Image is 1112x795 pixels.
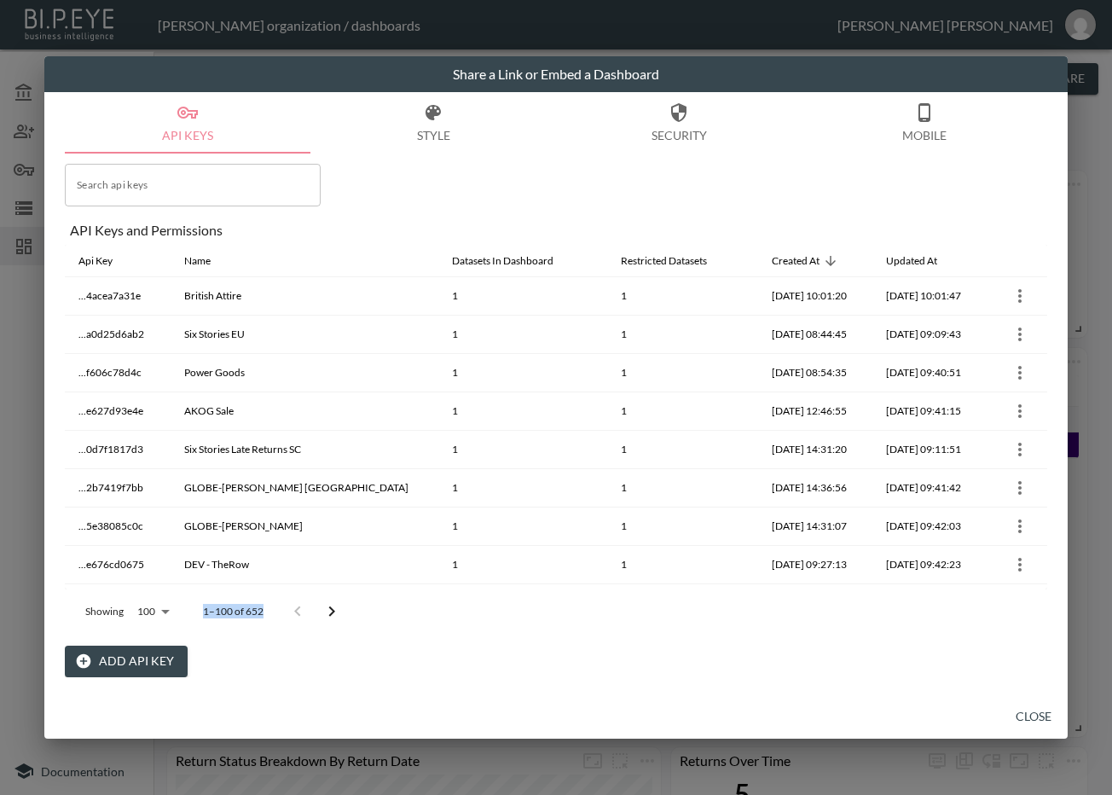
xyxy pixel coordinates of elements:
th: 2025-08-21, 09:40:51 [872,354,987,392]
span: Created At [772,251,842,271]
th: 2025-08-21, 10:01:47 [872,277,987,316]
th: Six Stories EU [171,316,438,354]
th: 2025-08-21, 09:11:51 [872,431,987,469]
th: {"key":null,"ref":null,"props":{"row":{"id":"5e9254bb-aef1-427d-95e1-2a2b597836af","apiKey":"...e... [987,392,1047,431]
th: 2025-08-21, 09:41:42 [872,469,987,508]
button: more [1006,282,1034,310]
button: more [1006,589,1034,617]
th: {"key":null,"ref":null,"props":{"row":{"id":"be883633-1b14-4e85-bfd0-e33029f64f37","apiKey":"...e... [987,546,1047,584]
th: 1 [438,277,606,316]
button: more [1006,513,1034,540]
th: ...0d7f1817d3 [65,431,171,469]
div: Name [184,251,211,271]
th: 2025-08-05, 08:44:45 [758,316,872,354]
th: British Attire [171,277,438,316]
th: 2025-08-21, 09:42:03 [872,508,987,546]
th: 2025-08-21, 09:42:23 [872,546,987,584]
button: more [1006,551,1034,578]
th: 1 [438,392,606,431]
div: API Keys and Permissions [70,222,1047,238]
th: {"key":null,"ref":null,"props":{"row":{"id":"bd11c699-241e-49e3-bfb4-d468577b78e7","apiKey":"...f... [987,354,1047,392]
div: Datasets In Dashboard [452,251,553,271]
button: more [1006,321,1034,348]
button: more [1006,436,1034,463]
div: 100 [130,601,176,623]
div: Api Key [78,251,113,271]
button: more [1006,359,1034,386]
th: 2025-08-04, 08:54:35 [758,354,872,392]
th: 2025-08-21, 09:09:43 [872,316,987,354]
th: AKOG Sale [171,392,438,431]
button: Style [310,92,556,154]
th: 1 [438,431,606,469]
p: Showing [85,604,124,618]
th: 2025-07-22, 14:31:20 [758,431,872,469]
th: 1 [438,584,606,623]
th: ...2b7419f7bb [65,469,171,508]
th: ...e45ac8b40f [65,584,171,623]
th: 1 [607,277,758,316]
span: Api Key [78,251,135,271]
th: ...5e38085c0c [65,508,171,546]
th: 1 [438,469,606,508]
span: Restricted Datasets [621,251,729,271]
th: 1 [607,546,758,584]
button: more [1006,474,1034,502]
button: more [1006,397,1034,425]
button: API Keys [65,92,310,154]
button: Security [556,92,802,154]
th: {"key":null,"ref":null,"props":{"row":{"id":"0619e338-b273-4ea7-bd75-4085e9e64ccc","apiKey":"...e... [987,584,1047,623]
th: 1 [438,508,606,546]
th: 1 [607,508,758,546]
th: 1 [607,316,758,354]
th: 1 [438,316,606,354]
th: ...e627d93e4e [65,392,171,431]
div: Restricted Datasets [621,251,707,271]
th: 2025-08-21, 09:42:47 [872,584,987,623]
th: 2025-08-21, 10:01:20 [758,277,872,316]
th: Power Goods [171,354,438,392]
th: {"key":null,"ref":null,"props":{"row":{"id":"5dfdb04d-6472-42e7-8cbd-3bf03aca59d7","apiKey":"...0... [987,431,1047,469]
h2: Share a Link or Embed a Dashboard [44,56,1068,92]
th: {"key":null,"ref":null,"props":{"row":{"id":"6f94b398-155b-4dce-af21-1949679930a9","apiKey":"...4... [987,277,1047,316]
th: Sisters and Seekers - Testing [171,584,438,623]
th: 1 [607,469,758,508]
th: 1 [438,546,606,584]
th: ...a0d25d6ab2 [65,316,171,354]
th: 2025-08-21, 09:41:15 [872,392,987,431]
th: 2025-07-22, 12:46:55 [758,392,872,431]
th: {"key":null,"ref":null,"props":{"row":{"id":"16eac5f8-9f36-4fa8-8e1c-37514459640f","apiKey":"...5... [987,508,1047,546]
th: GLOBE-TROTTER USA [171,469,438,508]
div: Updated At [886,251,937,271]
p: 1–100 of 652 [203,604,264,618]
div: Created At [772,251,820,271]
th: Six Stories Late Returns SC [171,431,438,469]
th: {"key":null,"ref":null,"props":{"row":{"id":"53290dd4-d930-473c-9da2-c3bc14e18117","apiKey":"...a... [987,316,1047,354]
th: ...4acea7a31e [65,277,171,316]
button: Add API Key [65,646,188,677]
th: ...f606c78d4c [65,354,171,392]
th: 1 [607,584,758,623]
th: 1 [438,354,606,392]
button: Mobile [802,92,1047,154]
span: Updated At [886,251,959,271]
button: Go to next page [315,595,349,629]
button: Close [1006,701,1061,733]
th: 1 [607,354,758,392]
th: 2025-07-21, 14:36:56 [758,469,872,508]
th: GLOBE-TROTTER [171,508,438,546]
th: DEV - TheRow [171,546,438,584]
th: 1 [607,431,758,469]
th: 1 [607,392,758,431]
th: 2025-07-10, 09:43:06 [758,584,872,623]
th: ...e676cd0675 [65,546,171,584]
th: 2025-07-11, 09:27:13 [758,546,872,584]
th: {"key":null,"ref":null,"props":{"row":{"id":"0a26a261-3a98-4611-a6c2-d26edf288a3f","apiKey":"...2... [987,469,1047,508]
span: Datasets In Dashboard [452,251,576,271]
th: 2025-07-21, 14:31:07 [758,508,872,546]
span: Name [184,251,233,271]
